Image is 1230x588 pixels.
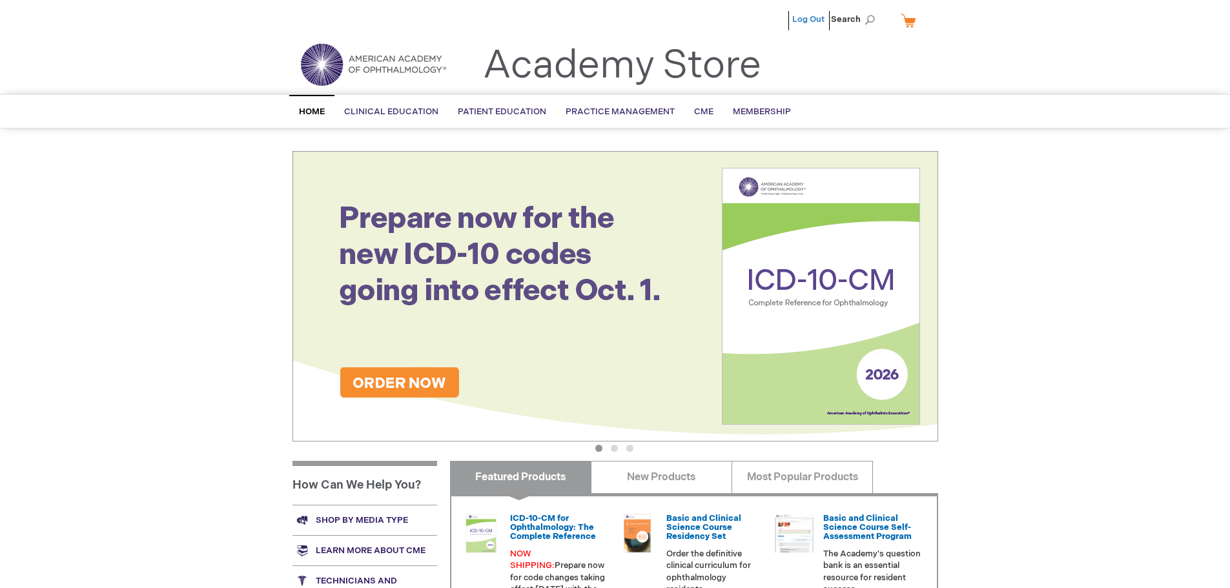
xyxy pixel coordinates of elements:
[450,461,591,493] a: Featured Products
[626,445,633,452] button: 3 of 3
[595,445,602,452] button: 1 of 3
[732,461,873,493] a: Most Popular Products
[299,106,325,117] span: Home
[510,513,596,542] a: ICD-10-CM for Ophthalmology: The Complete Reference
[566,106,675,117] span: Practice Management
[775,514,814,553] img: bcscself_20.jpg
[618,514,657,553] img: 02850963u_47.png
[483,43,761,89] a: Academy Store
[792,14,825,25] a: Log Out
[611,445,618,452] button: 2 of 3
[462,514,500,553] img: 0120008u_42.png
[344,106,438,117] span: Clinical Education
[292,535,437,565] a: Learn more about CME
[666,513,741,542] a: Basic and Clinical Science Course Residency Set
[823,513,912,542] a: Basic and Clinical Science Course Self-Assessment Program
[292,505,437,535] a: Shop by media type
[292,461,437,505] h1: How Can We Help You?
[694,106,713,117] span: CME
[831,6,880,32] span: Search
[458,106,546,117] span: Patient Education
[591,461,732,493] a: New Products
[733,106,791,117] span: Membership
[510,549,555,571] font: NOW SHIPPING:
